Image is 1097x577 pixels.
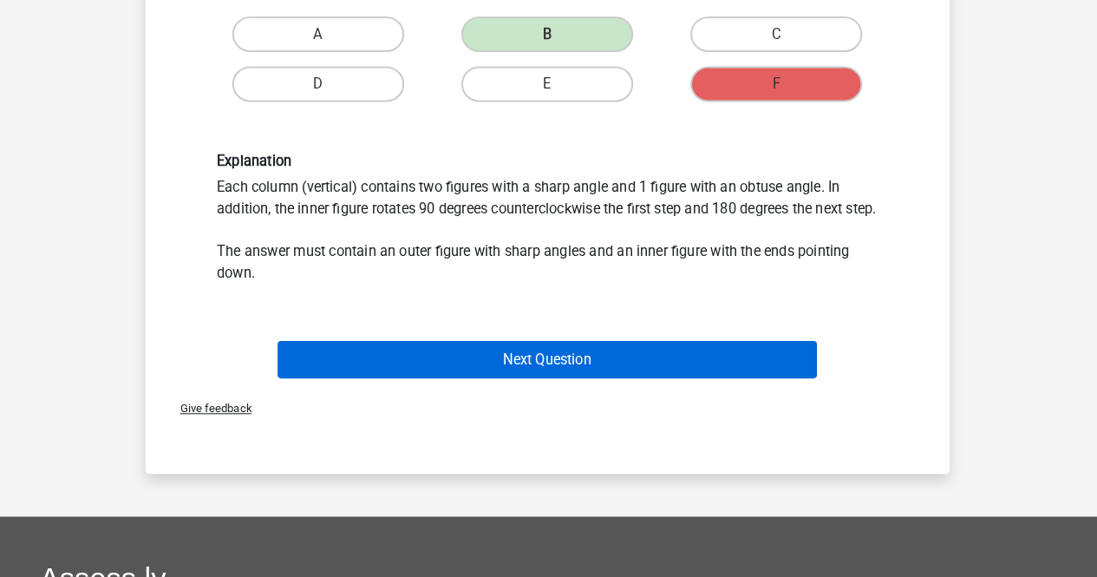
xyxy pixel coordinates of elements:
button: Next Question [286,347,811,384]
span: Give feedback [178,406,261,419]
label: A [242,31,409,66]
label: C [688,31,855,66]
h6: Explanation [227,163,871,180]
label: B [465,31,632,66]
div: Each column (vertical) contains two figures with a sharp angle and 1 figure with an obtuse angle.... [214,163,884,291]
label: F [688,80,855,115]
label: E [465,80,632,115]
label: D [242,80,409,115]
